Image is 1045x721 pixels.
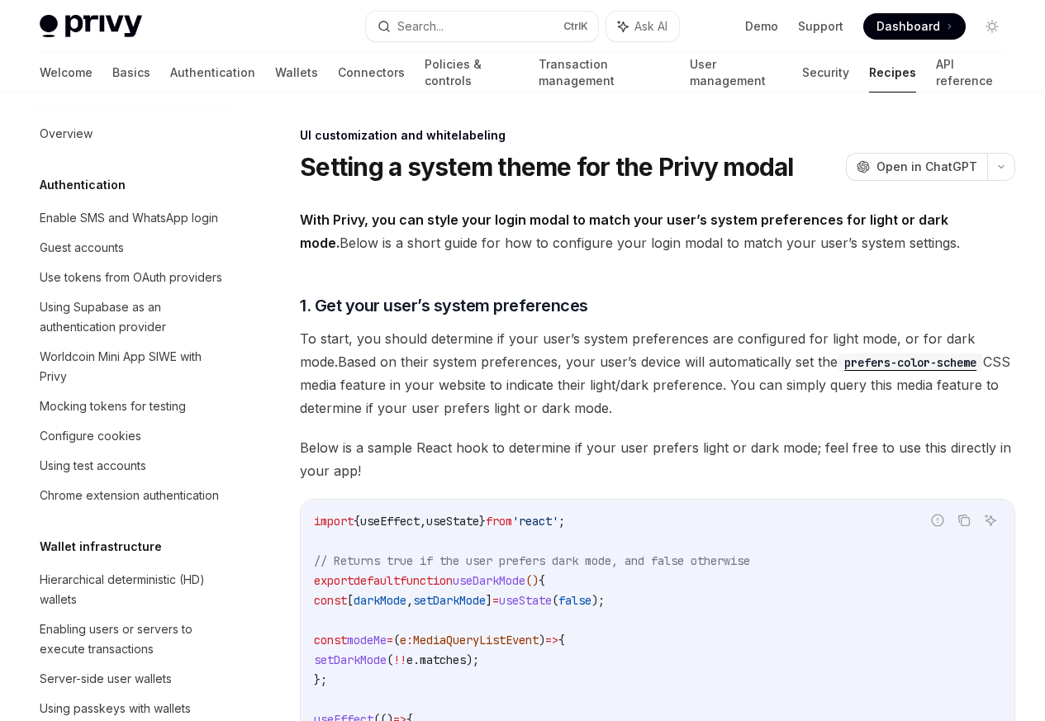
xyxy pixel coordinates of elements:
[112,53,150,92] a: Basics
[300,127,1015,144] div: UI customization and whitelabeling
[979,13,1005,40] button: Toggle dark mode
[838,353,983,370] a: prefers-color-scheme
[397,17,444,36] div: Search...
[525,573,539,588] span: ()
[40,268,222,287] div: Use tokens from OAuth providers
[936,53,1005,92] a: API reference
[40,175,126,195] h5: Authentication
[479,514,486,529] span: }
[606,12,679,41] button: Ask AI
[300,327,1015,420] span: To start, you should determine if your user’s system preferences are configured for light mode, o...
[634,18,667,35] span: Ask AI
[347,633,387,647] span: modeMe
[40,456,146,476] div: Using test accounts
[40,669,172,689] div: Server-side user wallets
[26,421,238,451] a: Configure cookies
[354,514,360,529] span: {
[354,593,406,608] span: darkMode
[838,353,983,372] code: prefers-color-scheme
[26,614,238,664] a: Enabling users or servers to execute transactions
[406,652,413,667] span: e
[558,633,565,647] span: {
[466,652,479,667] span: );
[425,53,519,92] a: Policies & controls
[539,633,545,647] span: )
[552,593,558,608] span: (
[26,391,238,421] a: Mocking tokens for testing
[393,652,406,667] span: !!
[314,573,354,588] span: export
[360,514,420,529] span: useEffect
[26,203,238,233] a: Enable SMS and WhatsApp login
[539,53,669,92] a: Transaction management
[40,208,218,228] div: Enable SMS and WhatsApp login
[745,18,778,35] a: Demo
[347,593,354,608] span: [
[953,510,975,531] button: Copy the contents from the code block
[413,593,486,608] span: setDarkMode
[40,124,93,144] div: Overview
[26,565,238,614] a: Hierarchical deterministic (HD) wallets
[314,633,347,647] span: const
[300,211,948,251] strong: With Privy, you can style your login modal to match your user’s system preferences for light or d...
[558,593,591,608] span: false
[387,652,393,667] span: (
[314,593,347,608] span: const
[338,53,405,92] a: Connectors
[453,573,525,588] span: useDarkMode
[863,13,966,40] a: Dashboard
[876,159,977,175] span: Open in ChatGPT
[40,347,228,387] div: Worldcoin Mini App SIWE with Privy
[366,12,598,41] button: Search...CtrlK
[406,633,413,647] span: :
[300,152,794,182] h1: Setting a system theme for the Privy modal
[314,672,327,687] span: };
[40,53,93,92] a: Welcome
[802,53,849,92] a: Security
[26,481,238,510] a: Chrome extension authentication
[420,652,466,667] span: matches
[387,633,393,647] span: =
[26,292,238,342] a: Using Supabase as an authentication provider
[798,18,843,35] a: Support
[486,593,492,608] span: ]
[413,633,539,647] span: MediaQueryListEvent
[354,573,400,588] span: default
[492,593,499,608] span: =
[314,652,387,667] span: setDarkMode
[499,593,552,608] span: useState
[393,633,400,647] span: (
[563,20,588,33] span: Ctrl K
[980,510,1001,531] button: Ask AI
[591,593,605,608] span: );
[40,699,191,719] div: Using passkeys with wallets
[846,153,987,181] button: Open in ChatGPT
[539,573,545,588] span: {
[26,451,238,481] a: Using test accounts
[40,238,124,258] div: Guest accounts
[300,294,588,317] span: 1. Get your user’s system preferences
[558,514,565,529] span: ;
[40,537,162,557] h5: Wallet infrastructure
[314,553,750,568] span: // Returns true if the user prefers dark mode, and false otherwise
[869,53,916,92] a: Recipes
[40,619,228,659] div: Enabling users or servers to execute transactions
[486,514,512,529] span: from
[400,573,453,588] span: function
[170,53,255,92] a: Authentication
[300,436,1015,482] span: Below is a sample React hook to determine if your user prefers light or dark mode; feel free to u...
[40,486,219,505] div: Chrome extension authentication
[26,233,238,263] a: Guest accounts
[314,514,354,529] span: import
[690,53,783,92] a: User management
[420,514,426,529] span: ,
[40,426,141,446] div: Configure cookies
[26,664,238,694] a: Server-side user wallets
[40,570,228,610] div: Hierarchical deterministic (HD) wallets
[413,652,420,667] span: .
[927,510,948,531] button: Report incorrect code
[26,263,238,292] a: Use tokens from OAuth providers
[406,593,413,608] span: ,
[512,514,558,529] span: 'react'
[40,396,186,416] div: Mocking tokens for testing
